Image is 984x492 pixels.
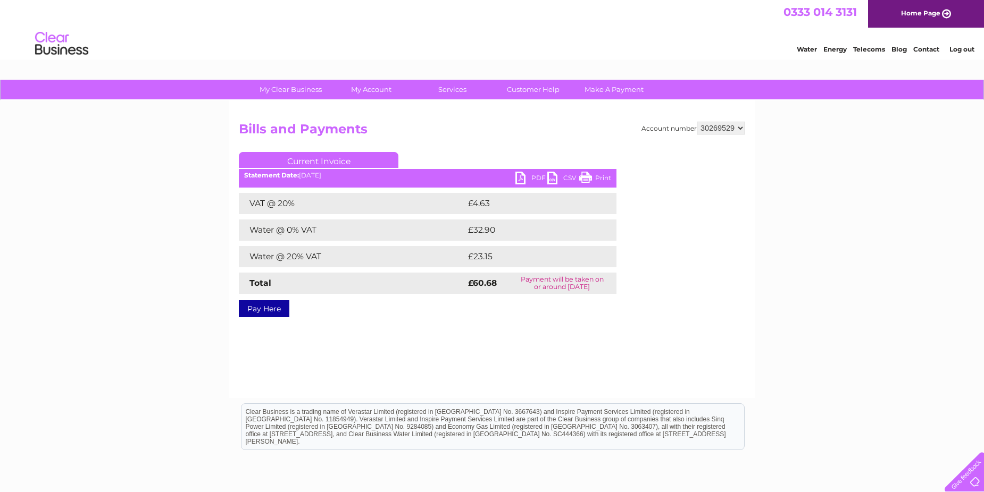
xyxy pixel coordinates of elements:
[853,45,885,53] a: Telecoms
[570,80,658,99] a: Make A Payment
[239,152,398,168] a: Current Invoice
[465,219,595,241] td: £32.90
[465,193,591,214] td: £4.63
[328,80,415,99] a: My Account
[507,273,616,294] td: Payment will be taken on or around [DATE]
[823,45,847,53] a: Energy
[949,45,974,53] a: Log out
[547,172,579,187] a: CSV
[515,172,547,187] a: PDF
[489,80,577,99] a: Customer Help
[408,80,496,99] a: Services
[891,45,907,53] a: Blog
[247,80,335,99] a: My Clear Business
[249,278,271,288] strong: Total
[241,6,744,52] div: Clear Business is a trading name of Verastar Limited (registered in [GEOGRAPHIC_DATA] No. 3667643...
[641,122,745,134] div: Account number
[468,278,497,288] strong: £60.68
[465,246,594,267] td: £23.15
[35,28,89,60] img: logo.png
[579,172,611,187] a: Print
[244,171,299,179] b: Statement Date:
[783,5,857,19] a: 0333 014 3131
[239,300,289,317] a: Pay Here
[239,219,465,241] td: Water @ 0% VAT
[239,246,465,267] td: Water @ 20% VAT
[913,45,939,53] a: Contact
[797,45,817,53] a: Water
[239,172,616,179] div: [DATE]
[239,193,465,214] td: VAT @ 20%
[239,122,745,142] h2: Bills and Payments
